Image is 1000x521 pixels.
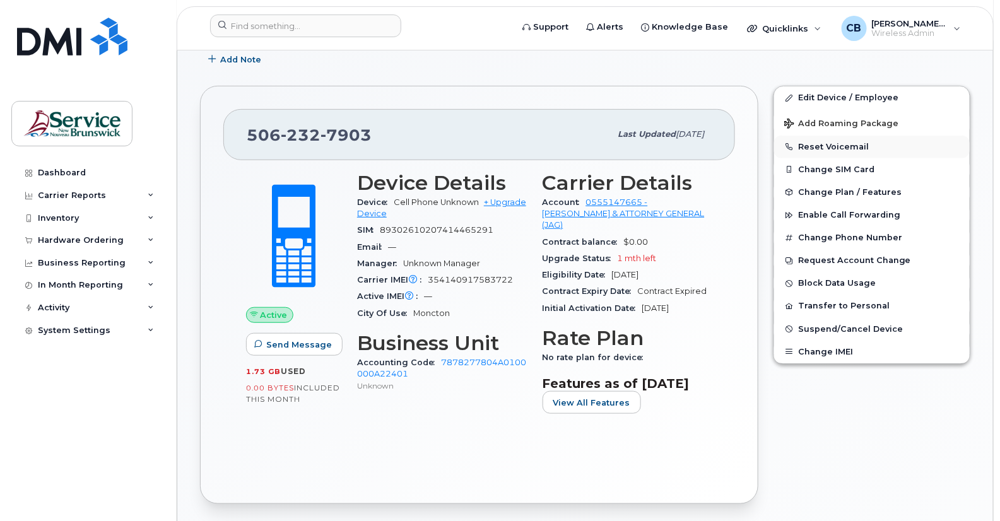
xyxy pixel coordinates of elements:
[357,358,441,367] span: Accounting Code
[210,15,401,37] input: Find something...
[357,358,526,378] a: 7878277804A0100000A22401
[738,16,830,41] div: Quicklinks
[543,172,713,194] h3: Carrier Details
[543,353,650,362] span: No rate plan for device
[762,23,808,33] span: Quicklinks
[872,28,948,38] span: Wireless Admin
[357,172,527,194] h3: Device Details
[774,110,970,136] button: Add Roaming Package
[774,318,970,341] button: Suspend/Cancel Device
[774,181,970,204] button: Change Plan / Features
[357,332,527,354] h3: Business Unit
[543,391,641,414] button: View All Features
[424,291,432,301] span: —
[676,129,704,139] span: [DATE]
[618,254,657,263] span: 1 mth left
[357,275,428,284] span: Carrier IMEI
[357,259,403,268] span: Manager
[394,197,479,207] span: Cell Phone Unknown
[774,341,970,363] button: Change IMEI
[872,18,948,28] span: [PERSON_NAME] (JPS/JSP)
[543,303,642,313] span: Initial Activation Date
[543,254,618,263] span: Upgrade Status
[553,397,630,409] span: View All Features
[357,291,424,301] span: Active IMEI
[428,275,513,284] span: 354140917583722
[247,126,372,144] span: 506
[281,126,321,144] span: 232
[533,21,568,33] span: Support
[577,15,632,40] a: Alerts
[246,367,281,376] span: 1.73 GB
[638,286,707,296] span: Contract Expired
[357,308,413,318] span: City Of Use
[774,86,970,109] a: Edit Device / Employee
[784,119,898,131] span: Add Roaming Package
[833,16,970,41] div: Callaghan, Bernie (JPS/JSP)
[261,309,288,321] span: Active
[774,249,970,272] button: Request Account Change
[514,15,577,40] a: Support
[220,54,261,66] span: Add Note
[624,237,649,247] span: $0.00
[281,366,306,376] span: used
[246,383,294,392] span: 0.00 Bytes
[632,15,737,40] a: Knowledge Base
[543,237,624,247] span: Contract balance
[246,333,343,356] button: Send Message
[543,197,586,207] span: Account
[200,48,272,71] button: Add Note
[798,187,902,197] span: Change Plan / Features
[847,21,862,36] span: CB
[543,197,705,230] a: 0555147665 - [PERSON_NAME] & ATTORNEY GENERAL (JAG)
[357,197,394,207] span: Device
[774,136,970,158] button: Reset Voicemail
[612,270,639,279] span: [DATE]
[798,324,903,334] span: Suspend/Cancel Device
[543,286,638,296] span: Contract Expiry Date
[774,158,970,181] button: Change SIM Card
[321,126,372,144] span: 7903
[403,259,480,268] span: Unknown Manager
[543,270,612,279] span: Eligibility Date
[246,383,340,404] span: included this month
[543,376,713,391] h3: Features as of [DATE]
[618,129,676,139] span: Last updated
[388,242,396,252] span: —
[597,21,623,33] span: Alerts
[798,211,900,220] span: Enable Call Forwarding
[266,339,332,351] span: Send Message
[357,380,527,391] p: Unknown
[380,225,493,235] span: 89302610207414465291
[774,295,970,317] button: Transfer to Personal
[357,242,388,252] span: Email
[543,327,713,349] h3: Rate Plan
[642,303,669,313] span: [DATE]
[774,272,970,295] button: Block Data Usage
[774,204,970,226] button: Enable Call Forwarding
[357,225,380,235] span: SIM
[774,226,970,249] button: Change Phone Number
[652,21,728,33] span: Knowledge Base
[413,308,450,318] span: Moncton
